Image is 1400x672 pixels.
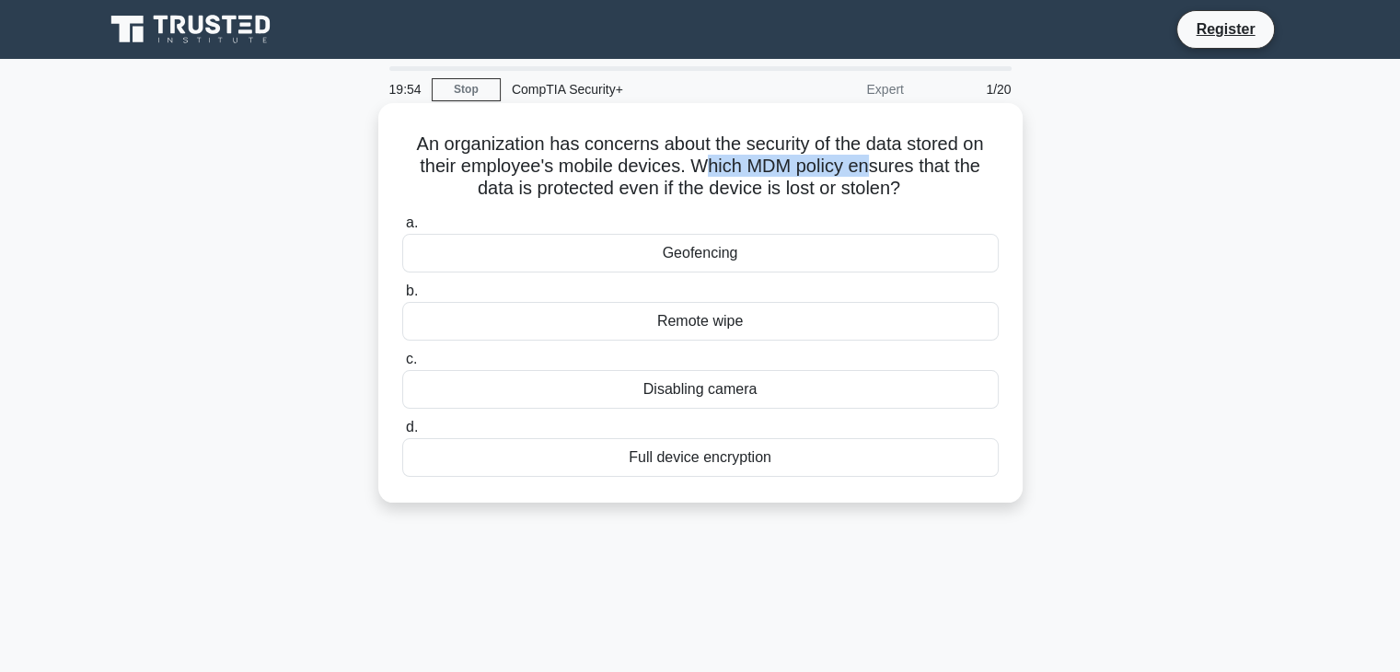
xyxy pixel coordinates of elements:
[402,302,999,341] div: Remote wipe
[400,133,1001,201] h5: An organization has concerns about the security of the data stored on their employee's mobile dev...
[402,370,999,409] div: Disabling camera
[432,78,501,101] a: Stop
[378,71,432,108] div: 19:54
[1185,17,1266,41] a: Register
[406,351,417,366] span: c.
[915,71,1023,108] div: 1/20
[501,71,754,108] div: CompTIA Security+
[402,234,999,272] div: Geofencing
[406,419,418,434] span: d.
[406,283,418,298] span: b.
[754,71,915,108] div: Expert
[406,214,418,230] span: a.
[402,438,999,477] div: Full device encryption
